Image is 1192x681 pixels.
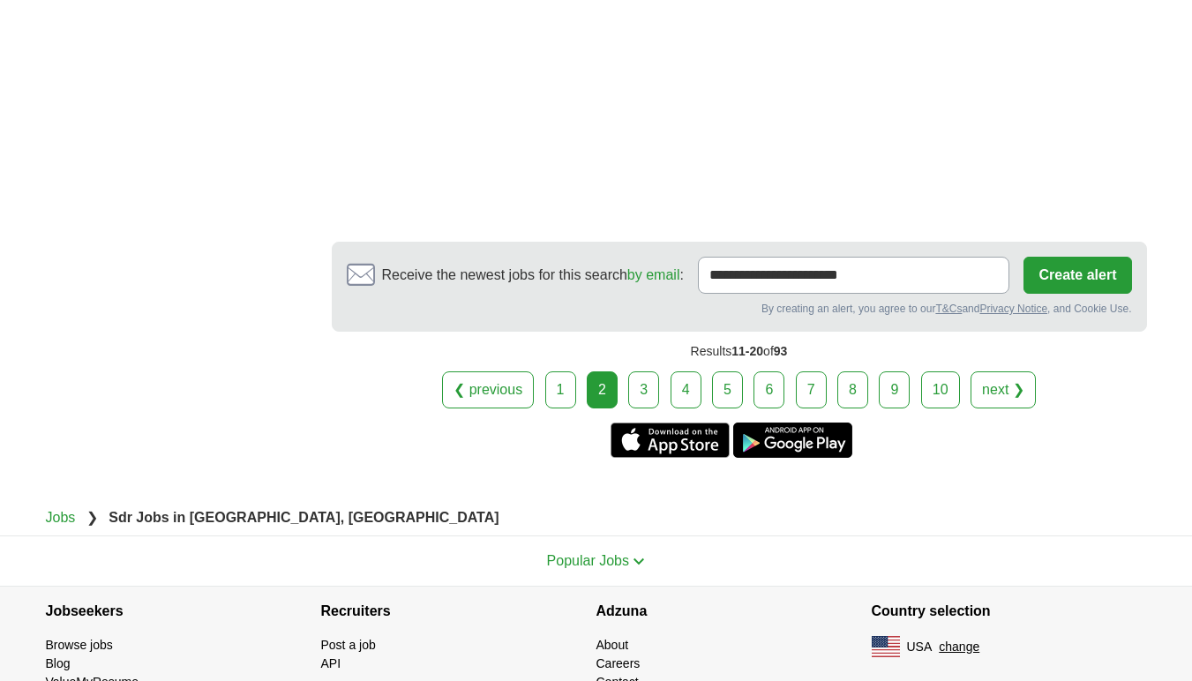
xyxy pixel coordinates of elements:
[442,371,534,408] a: ❮ previous
[939,638,979,656] button: change
[837,371,868,408] a: 8
[347,301,1132,317] div: By creating an alert, you agree to our and , and Cookie Use.
[547,553,629,568] span: Popular Jobs
[596,656,641,670] a: Careers
[712,371,743,408] a: 5
[46,656,71,670] a: Blog
[971,371,1036,408] a: next ❯
[633,558,645,565] img: toggle icon
[872,587,1147,636] h4: Country selection
[774,344,788,358] span: 93
[587,371,618,408] div: 2
[731,344,763,358] span: 11-20
[935,303,962,315] a: T&Cs
[46,638,113,652] a: Browse jobs
[86,510,98,525] span: ❯
[907,638,933,656] span: USA
[596,638,629,652] a: About
[611,423,730,458] a: Get the iPhone app
[979,303,1047,315] a: Privacy Notice
[545,371,576,408] a: 1
[671,371,701,408] a: 4
[796,371,827,408] a: 7
[332,332,1147,371] div: Results of
[733,423,852,458] a: Get the Android app
[628,371,659,408] a: 3
[382,265,684,286] span: Receive the newest jobs for this search :
[921,371,960,408] a: 10
[879,371,910,408] a: 9
[109,510,499,525] strong: Sdr Jobs in [GEOGRAPHIC_DATA], [GEOGRAPHIC_DATA]
[321,638,376,652] a: Post a job
[321,656,341,670] a: API
[1023,257,1131,294] button: Create alert
[627,267,680,282] a: by email
[753,371,784,408] a: 6
[872,636,900,657] img: US flag
[46,510,76,525] a: Jobs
